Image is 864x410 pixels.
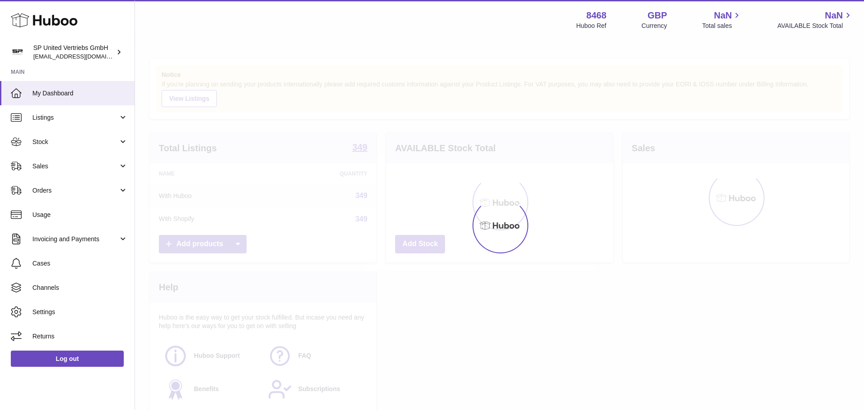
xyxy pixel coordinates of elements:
span: My Dashboard [32,89,128,98]
div: Currency [642,22,667,30]
span: Listings [32,113,118,122]
span: [EMAIL_ADDRESS][DOMAIN_NAME] [33,53,132,60]
div: SP United Vertriebs GmbH [33,44,114,61]
span: Channels [32,284,128,292]
span: AVAILABLE Stock Total [777,22,853,30]
strong: 8468 [586,9,607,22]
span: Orders [32,186,118,195]
span: Cases [32,259,128,268]
span: NaN [714,9,732,22]
span: Usage [32,211,128,219]
span: Sales [32,162,118,171]
span: Stock [32,138,118,146]
span: Invoicing and Payments [32,235,118,243]
strong: GBP [648,9,667,22]
span: Total sales [702,22,742,30]
span: NaN [825,9,843,22]
div: Huboo Ref [576,22,607,30]
span: Settings [32,308,128,316]
span: Returns [32,332,128,341]
img: internalAdmin-8468@internal.huboo.com [11,45,24,59]
a: Log out [11,351,124,367]
a: NaN AVAILABLE Stock Total [777,9,853,30]
a: NaN Total sales [702,9,742,30]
